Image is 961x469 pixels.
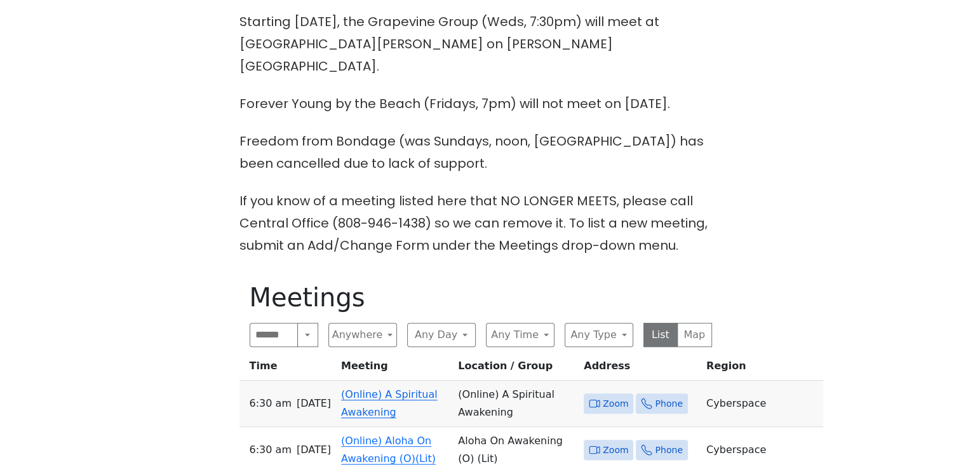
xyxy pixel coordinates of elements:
p: Starting [DATE], the Grapevine Group (Weds, 7:30pm) will meet at [GEOGRAPHIC_DATA][PERSON_NAME] o... [239,11,722,78]
button: Anywhere [328,323,397,347]
span: 6:30 AM [250,395,292,412]
span: Phone [655,396,682,412]
p: Forever Young by the Beach (Fridays, 7pm) will not meet on [DATE]. [239,93,722,115]
th: Region [701,357,823,381]
th: Location / Group [453,357,579,381]
td: Cyberspace [701,381,823,427]
button: Map [677,323,712,347]
span: Phone [655,442,682,458]
th: Time [239,357,337,381]
button: Search [297,323,318,347]
button: Any Type [565,323,633,347]
button: Any Day [407,323,476,347]
span: [DATE] [297,395,331,412]
span: Zoom [603,442,628,458]
span: [DATE] [297,441,331,459]
button: List [643,323,678,347]
a: (Online) Aloha On Awakening (O)(Lit) [341,435,436,465]
span: Zoom [603,396,628,412]
p: Freedom from Bondage (was Sundays, noon, [GEOGRAPHIC_DATA]) has been cancelled due to lack of sup... [239,130,722,175]
span: 6:30 AM [250,441,292,459]
a: (Online) A Spiritual Awakening [341,388,438,418]
th: Address [579,357,701,381]
p: If you know of a meeting listed here that NO LONGER MEETS, please call Central Office (808-946-14... [239,190,722,257]
th: Meeting [336,357,453,381]
button: Any Time [486,323,554,347]
input: Search [250,323,299,347]
h1: Meetings [250,282,712,313]
td: (Online) A Spiritual Awakening [453,381,579,427]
